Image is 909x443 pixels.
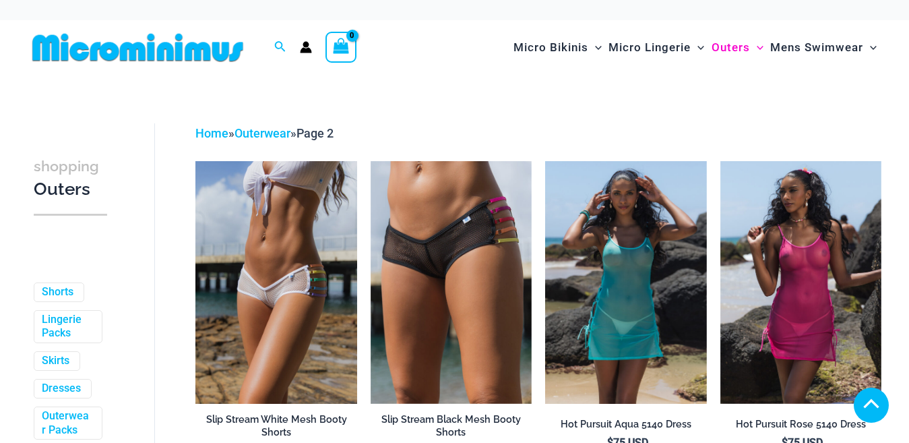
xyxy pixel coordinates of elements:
span: » » [195,126,334,140]
a: Mens SwimwearMenu ToggleMenu Toggle [767,27,880,68]
nav: Site Navigation [508,25,882,70]
a: Skirts [42,354,69,368]
a: OutersMenu ToggleMenu Toggle [708,27,767,68]
a: Dresses [42,382,81,396]
a: Slip Stream Black Multi 5024 Shorts 0Slip Stream Black Multi 5024 Shorts 05Slip Stream Black Mult... [371,161,532,403]
span: Micro Bikinis [513,30,588,65]
a: Account icon link [300,41,312,53]
a: Search icon link [274,39,286,56]
a: Shorts [42,285,73,299]
span: Menu Toggle [750,30,763,65]
span: Micro Lingerie [608,30,691,65]
a: Hot Pursuit Aqua 5140 Dress [545,418,706,436]
img: MM SHOP LOGO FLAT [27,32,249,63]
a: Hot Pursuit Aqua 5140 Dress 01Hot Pursuit Aqua 5140 Dress 06Hot Pursuit Aqua 5140 Dress 06 [545,161,706,403]
a: Outerwear Packs [42,409,92,438]
h2: Hot Pursuit Rose 5140 Dress [720,418,881,431]
span: Mens Swimwear [770,30,863,65]
img: Slip Stream White Multi 5024 Shorts 08 [195,161,356,403]
h3: Outers [34,154,107,201]
img: Hot Pursuit Rose 5140 Dress 01 [720,161,881,403]
span: Outers [712,30,750,65]
a: View Shopping Cart, empty [325,32,356,63]
span: Menu Toggle [863,30,877,65]
h2: Slip Stream Black Mesh Booty Shorts [371,413,532,438]
a: Lingerie Packs [42,313,92,341]
a: Slip Stream White Multi 5024 Shorts 08Slip Stream White Multi 5024 Shorts 10Slip Stream White Mul... [195,161,356,403]
a: Micro LingerieMenu ToggleMenu Toggle [605,27,708,68]
span: Menu Toggle [691,30,704,65]
span: shopping [34,158,99,175]
h2: Slip Stream White Mesh Booty Shorts [195,413,356,438]
span: Menu Toggle [588,30,602,65]
img: Hot Pursuit Aqua 5140 Dress 01 [545,161,706,403]
span: Page 2 [296,126,334,140]
h2: Hot Pursuit Aqua 5140 Dress [545,418,706,431]
a: Hot Pursuit Rose 5140 Dress 01Hot Pursuit Rose 5140 Dress 12Hot Pursuit Rose 5140 Dress 12 [720,161,881,403]
a: Micro BikinisMenu ToggleMenu Toggle [510,27,605,68]
a: Outerwear [234,126,290,140]
a: Home [195,126,228,140]
img: Slip Stream Black Multi 5024 Shorts 0 [371,161,532,403]
a: Hot Pursuit Rose 5140 Dress [720,418,881,436]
